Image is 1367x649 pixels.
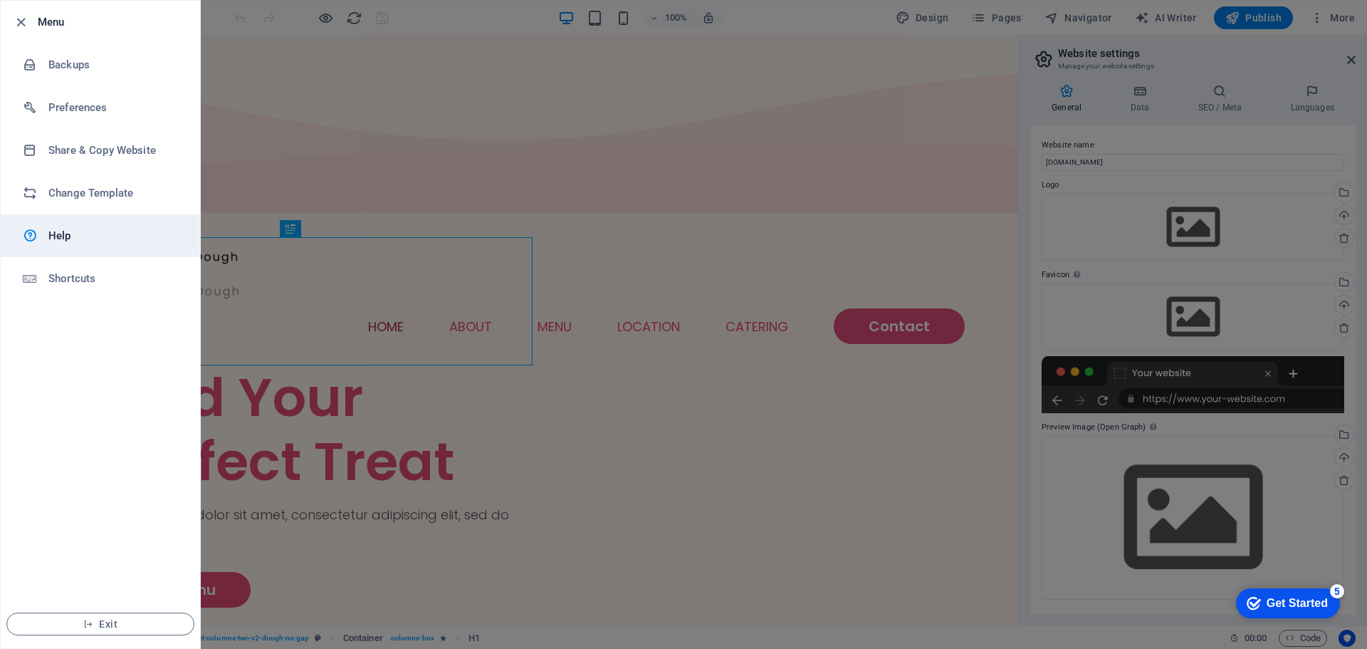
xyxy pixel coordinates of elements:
[48,142,180,159] h6: Share & Copy Website
[38,14,189,31] h6: Menu
[48,99,180,116] h6: Preferences
[11,7,115,37] div: Get Started 5 items remaining, 0% complete
[105,3,120,17] div: 5
[48,56,180,73] h6: Backups
[48,185,180,202] h6: Change Template
[48,227,180,244] h6: Help
[6,613,194,635] button: Exit
[48,270,180,287] h6: Shortcuts
[19,618,182,630] span: Exit
[1,214,200,257] a: Help
[42,16,103,28] div: Get Started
